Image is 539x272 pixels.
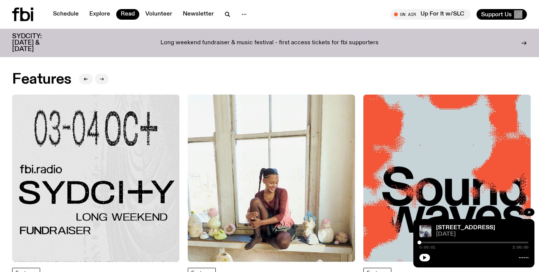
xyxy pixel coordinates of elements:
img: The text Sound waves, with one word stacked upon another, in black text on a bluish-gray backgrou... [363,95,531,262]
span: [DATE] [436,232,528,237]
h3: SYDCITY: [DATE] & [DATE] [12,33,61,53]
a: Volunteer [141,9,177,20]
button: Support Us [477,9,527,20]
a: Schedule [48,9,83,20]
img: Pat sits at a dining table with his profile facing the camera. Rhea sits to his left facing the c... [419,225,432,237]
a: Newsletter [178,9,218,20]
p: Long weekend fundraiser & music festival - first access tickets for fbi supporters [160,40,379,47]
span: 0:00:01 [419,246,435,249]
a: Read [116,9,139,20]
h2: Features [12,73,72,86]
a: [STREET_ADDRESS] [436,225,495,231]
span: Support Us [481,11,512,18]
img: Black text on gray background. Reading top to bottom: 03-04 OCT. fbi.radio SYDCITY LONG WEEKEND F... [12,95,179,262]
a: Explore [85,9,115,20]
span: 2:00:00 [513,246,528,249]
button: On AirUp For It w/SLC [390,9,470,20]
